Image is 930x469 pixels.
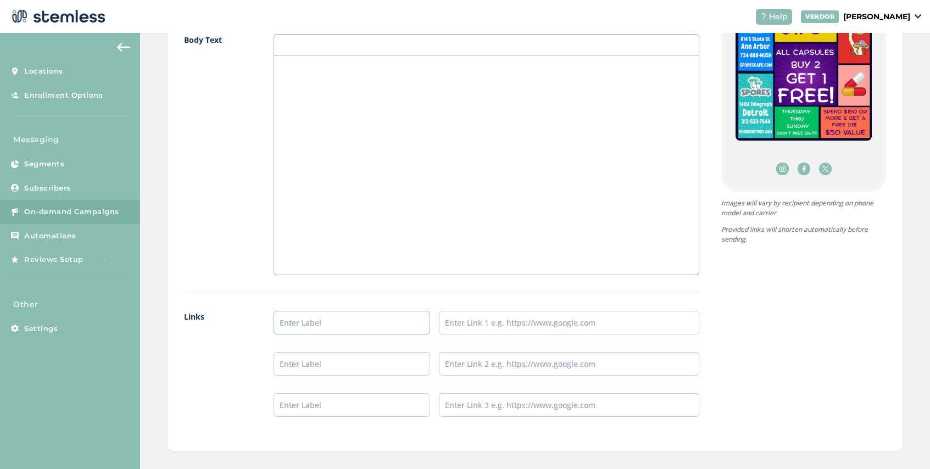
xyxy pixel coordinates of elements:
span: Help [769,11,788,23]
span: Enrollment Options [24,90,103,101]
img: 9k= [736,4,872,141]
iframe: Chat Widget [875,416,930,469]
input: Enter Label [274,393,430,417]
span: Locations [24,66,63,77]
p: Images will vary by recipient depending on phone model and carrier. [721,198,886,218]
img: icon-twitter-hover-40c44d0e.webp [819,163,832,175]
input: Enter Label [274,352,430,376]
img: logo-dark-0685b13c.svg [9,5,105,27]
label: Links [184,311,252,434]
span: Segments [24,159,64,170]
img: icon-ig-hover-9699abcf.svg [776,163,789,175]
input: Enter Label [274,311,430,334]
input: Enter Link 1 e.g. https://www.google.com [439,311,699,334]
p: [PERSON_NAME] [843,11,910,23]
img: icon-fb-hover-94121ca2.svg [798,163,810,175]
input: Enter Link 2 e.g. https://www.google.com [439,352,699,376]
span: Reviews Setup [24,254,83,265]
span: Settings [24,323,58,334]
img: icon_down-arrow-small-66adaf34.svg [915,14,921,19]
span: Automations [24,231,76,242]
img: glitter-stars-b7820f95.gif [92,249,114,271]
span: Subscribers [24,183,71,194]
p: Provided links will shorten automatically before sending. [721,225,886,244]
span: On-demand Campaigns [24,206,119,217]
img: icon-arrow-back-accent-c549486e.svg [117,43,130,52]
label: Body Text [184,34,252,275]
div: VENDOR [801,10,839,23]
img: icon-help-white-03924b79.svg [760,13,767,20]
input: Enter Link 3 e.g. https://www.google.com [439,393,699,417]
